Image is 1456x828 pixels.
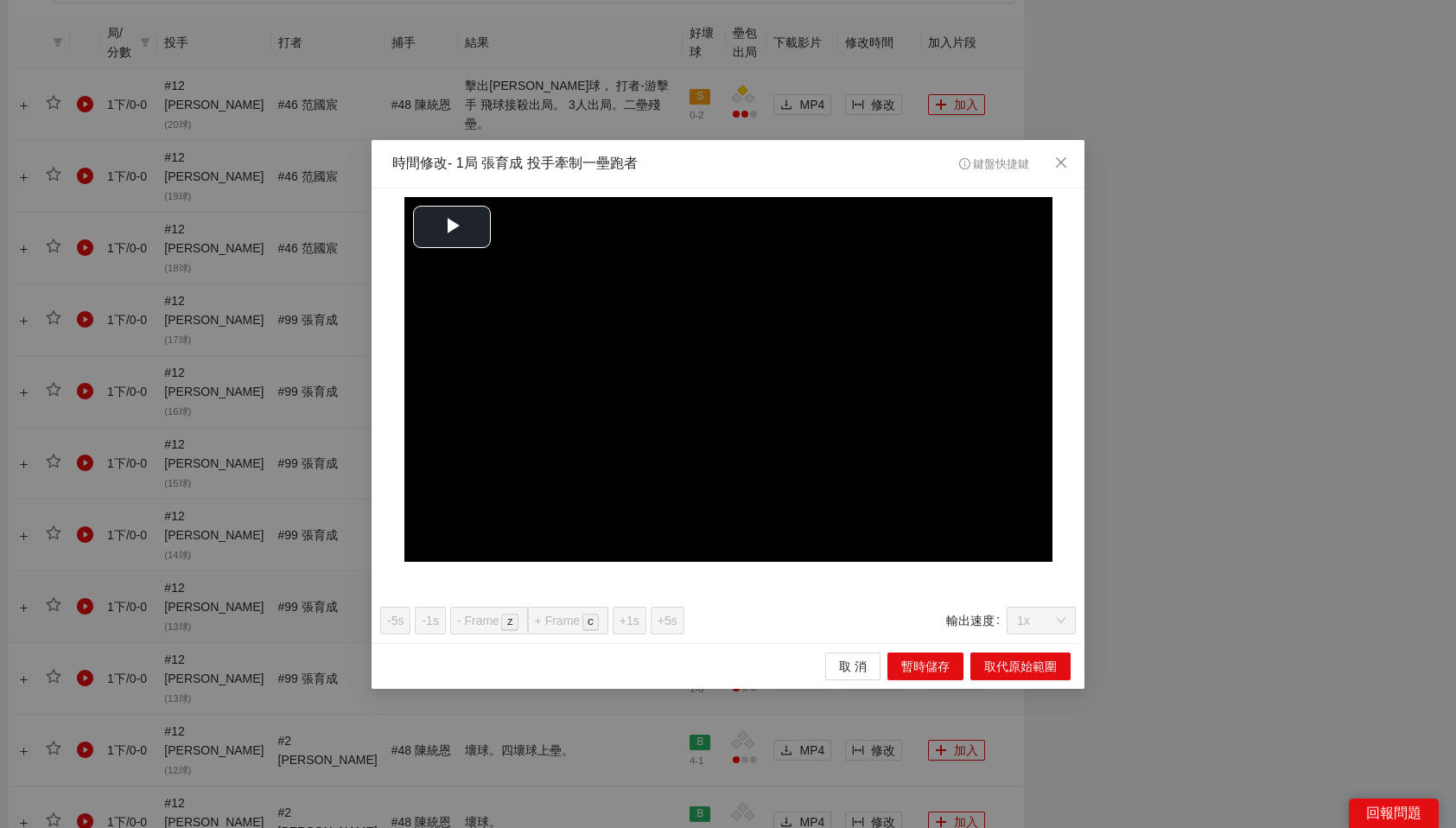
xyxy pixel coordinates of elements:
[1349,799,1439,828] div: 回報問題
[1054,156,1068,169] span: close
[946,606,1007,634] label: 輸出速度
[1017,607,1065,633] span: 1x
[613,606,646,634] button: +1s
[1038,140,1084,187] button: Close
[901,656,950,675] span: 暫時儲存
[415,606,445,634] button: -1s
[825,652,881,679] button: 取 消
[959,158,970,169] span: info-circle
[839,656,867,675] span: 取 消
[984,656,1057,675] span: 取代原始範圍
[959,158,1029,170] span: 鍵盤快捷鍵
[970,652,1071,679] button: 取代原始範圍
[413,206,491,248] button: Play Video
[887,652,963,679] button: 暫時儲存
[380,606,410,634] button: -5s
[651,606,684,634] button: +5s
[450,606,528,634] button: - Framez
[392,154,638,174] div: 時間修改 - 1局 張育成 投手牽制一壘跑者
[528,606,608,634] button: + Framec
[404,197,1052,562] div: Video Player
